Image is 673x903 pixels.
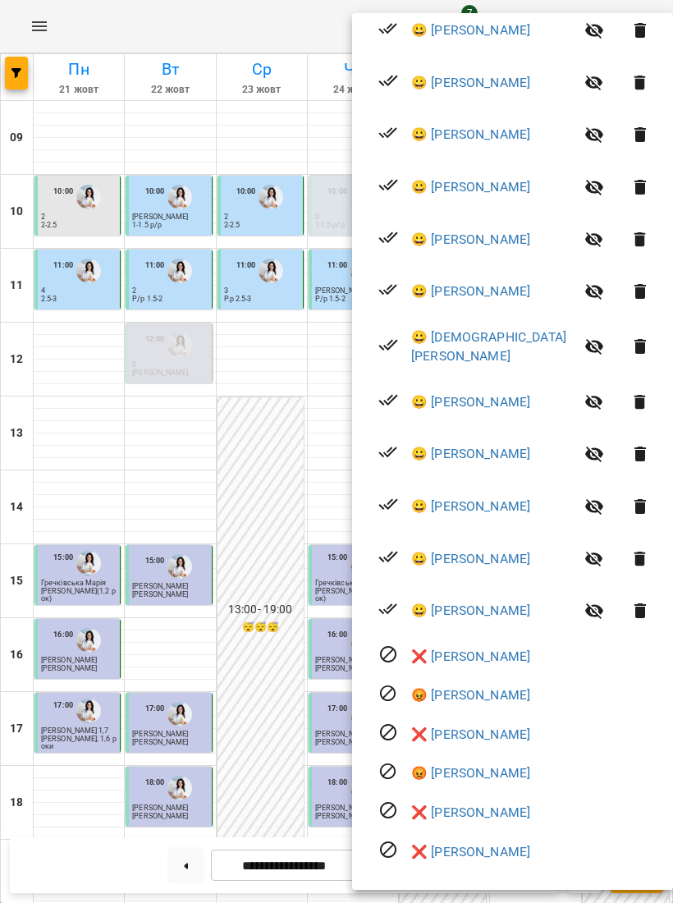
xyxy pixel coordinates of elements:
[411,21,530,40] a: 😀 [PERSON_NAME]
[411,282,530,301] a: 😀 [PERSON_NAME]
[411,177,530,197] a: 😀 [PERSON_NAME]
[378,722,398,742] svg: Візит скасовано
[411,685,530,705] a: 😡 [PERSON_NAME]
[411,803,530,823] a: ❌ [PERSON_NAME]
[378,547,398,566] svg: Візит сплачено
[378,442,398,462] svg: Візит сплачено
[378,175,398,195] svg: Візит сплачено
[411,725,530,745] a: ❌ [PERSON_NAME]
[411,392,530,412] a: 😀 [PERSON_NAME]
[378,800,398,820] svg: Візит скасовано
[411,73,530,93] a: 😀 [PERSON_NAME]
[378,599,398,619] svg: Візит сплачено
[411,497,530,516] a: 😀 [PERSON_NAME]
[411,328,575,366] a: 😀 [DEMOGRAPHIC_DATA][PERSON_NAME]
[411,549,530,569] a: 😀 [PERSON_NAME]
[411,647,530,667] a: ❌ [PERSON_NAME]
[378,494,398,514] svg: Візит сплачено
[378,644,398,664] svg: Візит скасовано
[411,763,530,783] a: 😡 [PERSON_NAME]
[411,842,530,862] a: ❌ [PERSON_NAME]
[378,335,398,355] svg: Візит сплачено
[378,19,398,39] svg: Візит сплачено
[378,684,398,704] svg: Візит скасовано
[378,762,398,782] svg: Візит скасовано
[378,71,398,90] svg: Візит сплачено
[378,227,398,247] svg: Візит сплачено
[378,390,398,410] svg: Візит сплачено
[378,123,398,143] svg: Візит сплачено
[411,230,530,250] a: 😀 [PERSON_NAME]
[411,444,530,464] a: 😀 [PERSON_NAME]
[411,601,530,621] a: 😀 [PERSON_NAME]
[378,840,398,859] svg: Візит скасовано
[411,125,530,144] a: 😀 [PERSON_NAME]
[378,280,398,300] svg: Візит сплачено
